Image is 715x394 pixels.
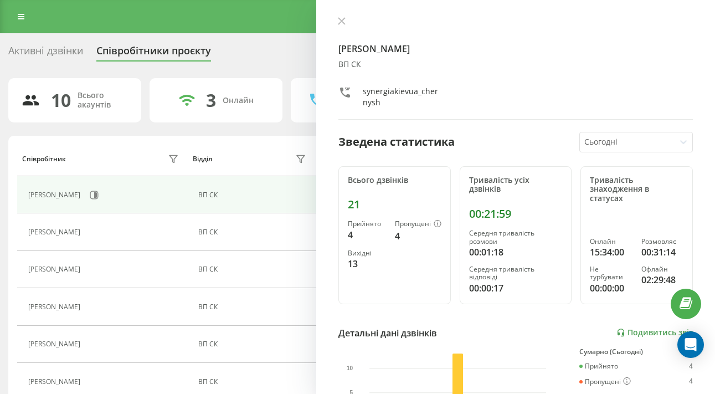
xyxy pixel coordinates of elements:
[641,245,683,259] div: 00:31:14
[677,331,704,358] div: Open Intercom Messenger
[8,45,83,62] div: Активні дзвінки
[363,86,442,108] div: synergiakievua_chernysh
[579,377,631,386] div: Пропущені
[28,303,83,311] div: [PERSON_NAME]
[198,340,308,348] div: ВП СК
[469,229,563,245] div: Середня тривалість розмови
[22,155,66,163] div: Співробітник
[590,176,683,203] div: Тривалість знаходження в статусах
[193,155,212,163] div: Відділ
[28,228,83,236] div: [PERSON_NAME]
[590,265,632,282] div: Не турбувати
[469,282,563,295] div: 00:00:17
[689,377,693,386] div: 4
[616,328,693,337] a: Подивитись звіт
[198,303,308,311] div: ВП СК
[198,378,308,386] div: ВП СК
[348,198,441,211] div: 21
[641,265,683,273] div: Офлайн
[338,42,693,55] h4: [PERSON_NAME]
[590,238,632,245] div: Онлайн
[28,191,83,199] div: [PERSON_NAME]
[395,229,441,243] div: 4
[198,228,308,236] div: ВП СК
[395,220,441,229] div: Пропущені
[348,257,386,270] div: 13
[641,238,683,245] div: Розмовляє
[469,176,563,195] div: Тривалість усіх дзвінків
[347,365,353,371] text: 10
[469,245,563,259] div: 00:01:18
[689,362,693,370] div: 4
[590,282,632,295] div: 00:00:00
[96,45,211,62] div: Співробітники проєкту
[28,378,83,386] div: [PERSON_NAME]
[348,176,441,185] div: Всього дзвінків
[348,220,386,228] div: Прийнято
[348,249,386,257] div: Вихідні
[469,265,563,282] div: Середня тривалість відповіді
[338,134,455,150] div: Зведена статистика
[28,265,83,273] div: [PERSON_NAME]
[206,90,216,111] div: 3
[338,326,437,340] div: Детальні дані дзвінків
[78,91,128,110] div: Всього акаунтів
[579,348,693,356] div: Сумарно (Сьогодні)
[641,273,683,286] div: 02:29:48
[590,245,632,259] div: 15:34:00
[198,191,308,199] div: ВП СК
[223,96,254,105] div: Онлайн
[348,228,386,242] div: 4
[28,340,83,348] div: [PERSON_NAME]
[469,207,563,221] div: 00:21:59
[51,90,71,111] div: 10
[579,362,618,370] div: Прийнято
[338,60,693,69] div: ВП СК
[198,265,308,273] div: ВП СК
